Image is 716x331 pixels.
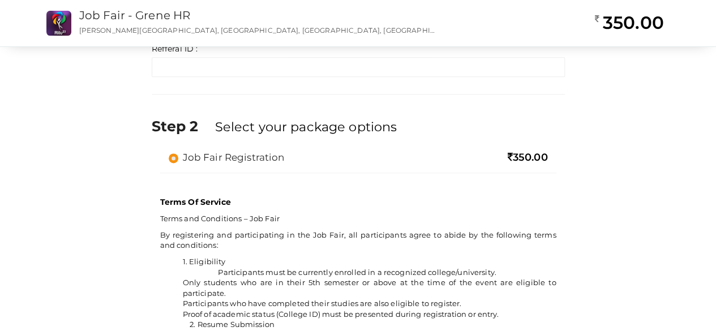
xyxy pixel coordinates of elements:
label: Refferal ID : [152,43,198,54]
span: 350.00 [508,151,548,164]
li: Proof of academic status (College ID) must be presented during registration or entry. [183,309,556,320]
h2: 350.00 [594,11,663,34]
p: [PERSON_NAME][GEOGRAPHIC_DATA], [GEOGRAPHIC_DATA], [GEOGRAPHIC_DATA], [GEOGRAPHIC_DATA], [GEOGRAP... [79,25,438,35]
li: Only students who are in their 5th semester or above at the time of the event are eligible to par... [183,277,556,298]
p: Terms and Conditions – Job Fair [160,213,556,224]
label: Select your package options [215,118,397,136]
p: Terms Of Service [160,196,556,208]
a: Job Fair - Grene HR [79,8,191,22]
label: Step 2 [152,116,213,136]
li: Participants who have completed their studies are also eligible to register. [183,298,556,309]
li: 1. Eligibility [183,256,556,267]
span: Participants must be currently enrolled in a recognized college/university. [218,268,496,277]
span: 2. Resume Submission [190,320,275,329]
img: CS2O7UHK_small.png [46,11,71,36]
label: Job Fair Registration [169,151,285,164]
span: By registering and participating in the Job Fair, all participants agree to abide by the followin... [160,230,556,250]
